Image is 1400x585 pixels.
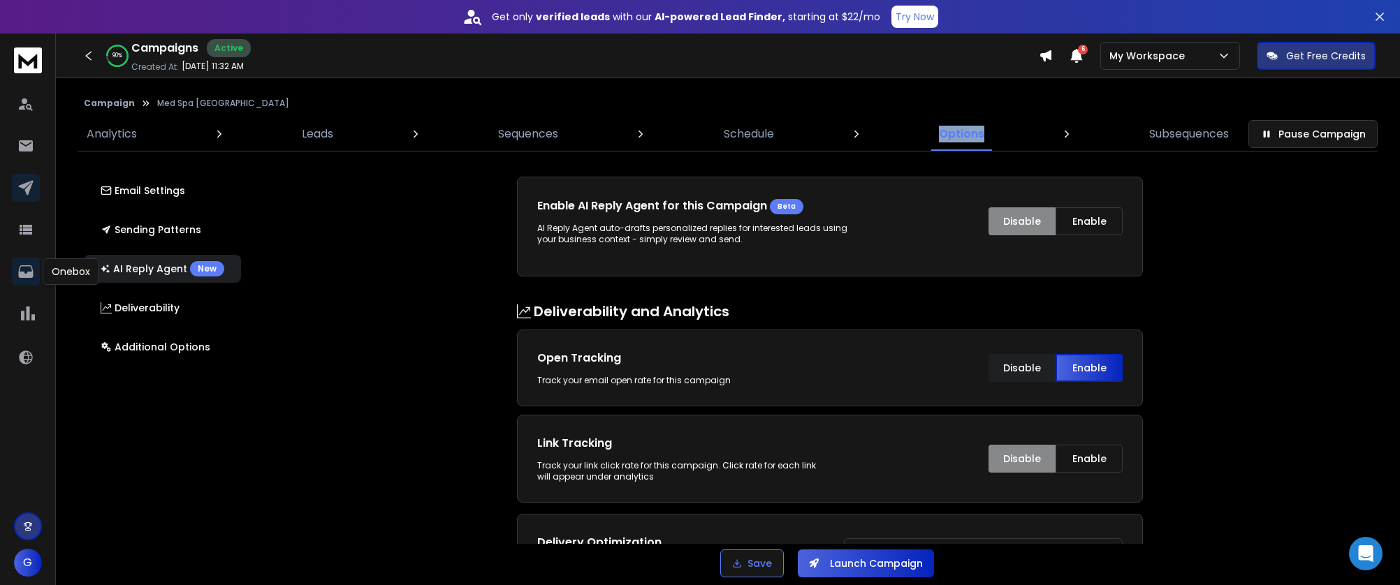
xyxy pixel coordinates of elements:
button: Try Now [891,6,938,28]
button: Deliverability [84,294,241,322]
div: Track your email open rate for this campaign [537,375,816,386]
p: Options [939,126,984,142]
div: Active [207,39,251,57]
p: Sequences [498,126,558,142]
button: Campaign [84,98,135,109]
button: Enable [1056,207,1123,235]
button: Additional Options [84,333,241,361]
a: Options [931,117,993,151]
button: G [14,549,42,577]
p: My Workspace [1109,49,1190,63]
div: New [190,261,224,276]
button: Launch Campaign [798,549,934,577]
div: Onebox [43,258,99,285]
h1: Link Tracking [537,435,816,452]
button: Disable [989,445,1056,473]
h1: Open Tracking [537,350,816,366]
button: Email Settings [84,177,241,205]
button: AI Reply AgentNew [84,255,241,283]
strong: verified leads [536,10,610,24]
div: Open Intercom Messenger [1349,537,1383,570]
div: Track your link click rate for this campaign. Click rate for each link will appear under analytics [537,460,816,482]
p: Get Free Credits [1286,49,1366,63]
button: Pause Campaign [1248,120,1378,148]
a: Sequences [490,117,567,151]
button: Enable [1056,354,1123,382]
h1: Campaigns [131,40,198,57]
p: Med Spa [GEOGRAPHIC_DATA] [157,98,289,109]
button: Disable [989,207,1056,235]
span: 6 [1078,45,1088,54]
p: Delivery Optimization [537,534,662,551]
button: Save [720,549,784,577]
p: [DATE] 11:32 AM [182,61,244,72]
button: Disable [989,354,1056,382]
a: Schedule [715,117,782,151]
button: Off [844,538,1123,566]
p: Schedule [724,126,774,142]
a: Subsequences [1141,117,1237,151]
p: Try Now [896,10,934,24]
p: Sending Patterns [101,223,201,237]
p: AI Reply Agent [101,261,224,276]
a: Analytics [78,117,145,151]
h1: Deliverability and Analytics [517,302,1143,321]
p: Get only with our starting at $22/mo [492,10,880,24]
p: Created At: [131,61,179,73]
button: Get Free Credits [1257,42,1376,70]
p: 90 % [112,52,122,60]
p: Email Settings [101,184,185,198]
a: Leads [293,117,342,151]
span: Beta [778,201,796,212]
strong: AI-powered Lead Finder, [655,10,785,24]
button: Enable [1056,445,1123,473]
p: Additional Options [101,340,210,354]
h1: Enable AI Reply Agent for this Campaign [537,198,770,214]
p: Subsequences [1149,126,1229,142]
p: Deliverability [101,301,180,315]
p: AI Reply Agent auto-drafts personalized replies for interested leads using your business context ... [537,223,850,245]
img: logo [14,47,42,73]
p: Leads [302,126,333,142]
button: Sending Patterns [84,216,241,244]
p: Analytics [87,126,137,142]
